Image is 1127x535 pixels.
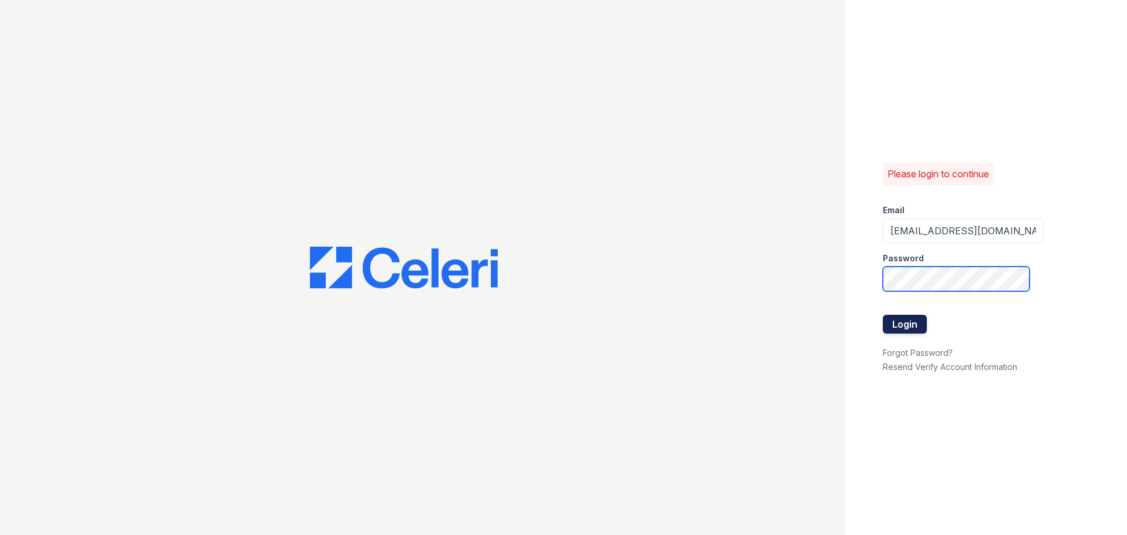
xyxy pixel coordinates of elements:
label: Password [883,253,924,264]
a: Resend Verify Account Information [883,362,1017,372]
p: Please login to continue [888,167,989,181]
label: Email [883,204,905,216]
button: Login [883,315,927,334]
a: Forgot Password? [883,348,953,358]
img: CE_Logo_Blue-a8612792a0a2168367f1c8372b55b34899dd931a85d93a1a3d3e32e68fde9ad4.png [310,247,498,289]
